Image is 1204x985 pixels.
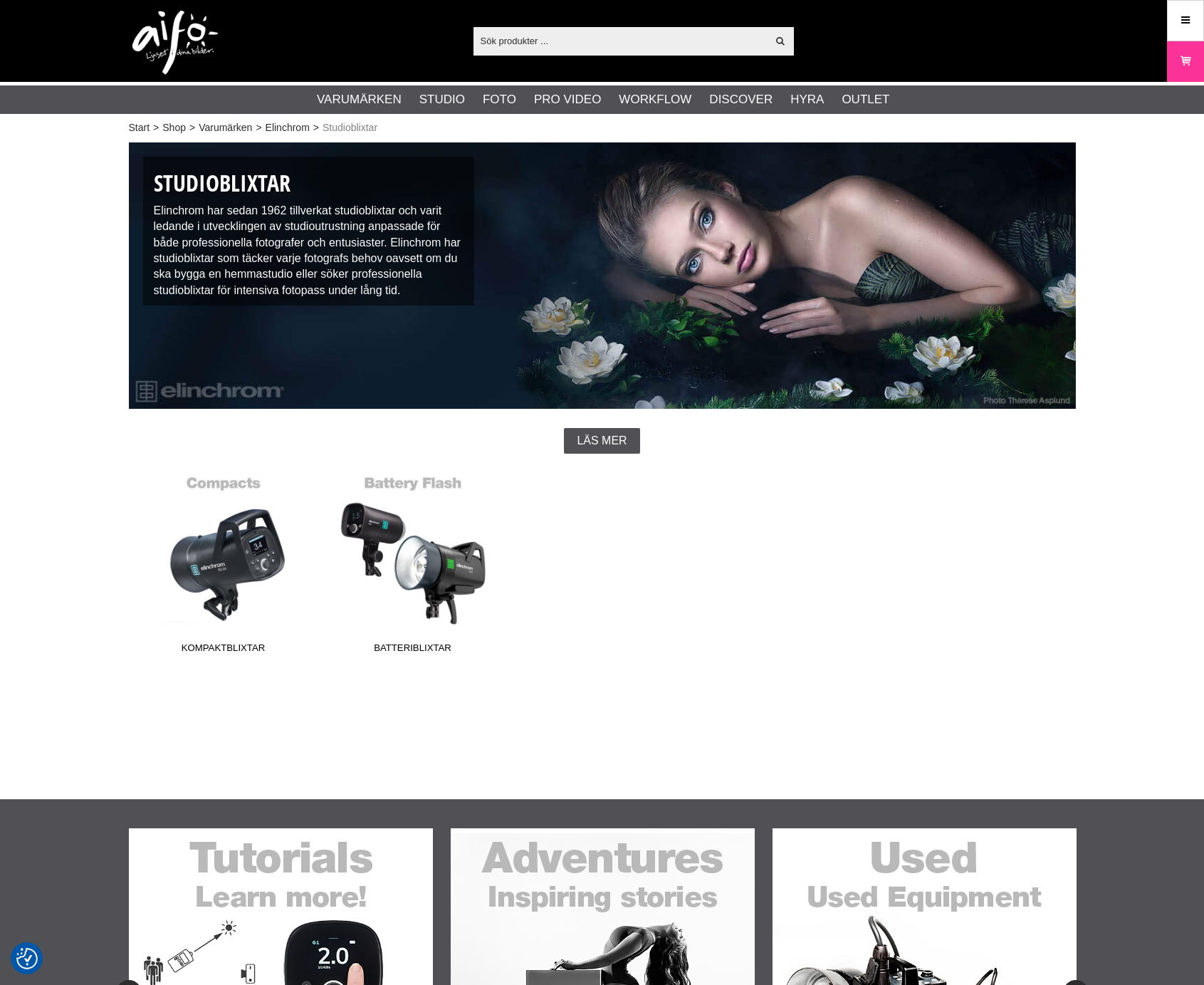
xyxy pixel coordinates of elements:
[313,120,319,135] span: >
[323,120,377,135] span: Studioblixtar
[189,120,195,135] span: >
[199,120,252,135] a: Varumärken
[619,90,691,109] a: Workflow
[129,120,150,135] a: Start
[129,142,1076,409] img: Elinchrom Studioblixtar
[132,11,218,75] img: logo.png
[317,90,402,109] a: Varumärken
[709,90,773,109] a: Discover
[154,167,464,199] h1: Studioblixtar
[534,90,601,109] a: Pro Video
[16,948,38,969] img: Revisit consent button
[256,120,261,135] span: >
[577,434,627,447] span: Läs mer
[143,157,475,306] div: Elinchrom har sedan 1962 tillverkat studioblixtar och varit ledande i utvecklingen av studioutrus...
[162,120,186,135] a: Shop
[129,468,318,660] a: Kompaktblixtar
[790,90,824,109] a: Hyra
[266,120,310,135] a: Elinchrom
[473,30,768,51] input: Sök produkter ...
[483,90,516,109] a: Foto
[16,946,38,971] button: Samtyckesinställningar
[842,90,889,109] a: Outlet
[129,641,318,660] span: Kompaktblixtar
[153,120,159,135] span: >
[318,468,508,660] a: Batteriblixtar
[318,641,508,660] span: Batteriblixtar
[419,90,465,109] a: Studio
